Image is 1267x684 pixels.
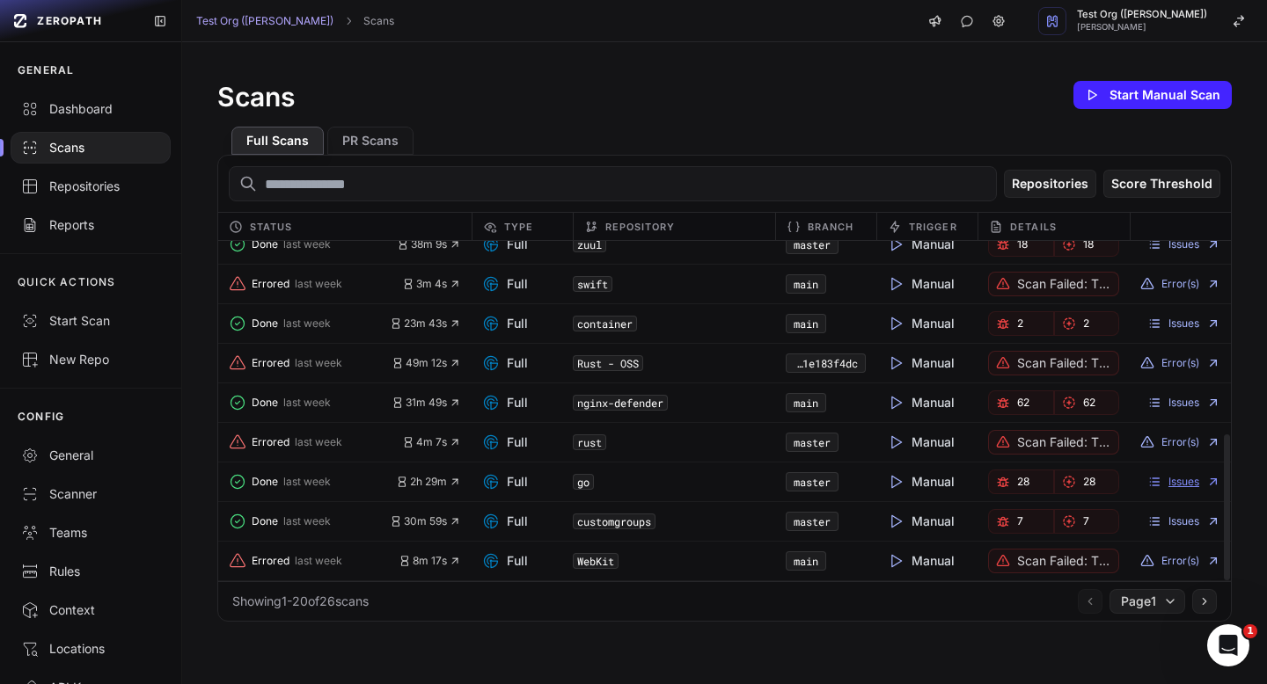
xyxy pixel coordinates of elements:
[794,435,831,449] a: master
[605,216,676,237] span: Repository
[887,473,955,491] span: Manual
[988,311,1053,336] button: 2
[283,514,331,528] span: last week
[283,317,331,331] span: last week
[1004,170,1096,198] button: Repositories
[21,524,160,542] div: Teams
[573,395,668,411] code: nginx-defender
[794,317,818,331] a: main
[573,474,594,490] code: go
[229,509,390,534] button: Done last week
[18,63,74,77] p: GENERAL
[988,469,1053,494] a: 28
[988,390,1053,415] a: 62
[37,14,102,28] span: ZEROPATH
[573,553,619,569] code: WebKit
[482,394,528,411] span: Full
[252,396,278,410] span: Done
[252,554,289,568] span: Errored
[786,353,866,373] button: 0f7ff8e3-b4e9-4c55-b97d-e381e183f4dc
[887,354,955,372] span: Manual
[396,475,461,489] button: 2h 29m
[252,475,278,489] span: Done
[1054,509,1119,534] button: 7
[18,410,64,424] p: CONFIG
[392,356,461,370] button: 49m 12s
[988,272,1119,296] button: Scan failed: The repository is too large for your paid plan. Contact support.
[21,601,160,619] div: Context
[1073,81,1232,109] button: Start Manual Scan
[250,216,293,237] span: Status
[21,216,160,234] div: Reports
[1121,593,1156,610] span: Page 1
[21,640,160,658] div: Locations
[295,435,342,449] span: last week
[397,237,461,251] button: 38m 9s
[482,275,528,293] span: Full
[573,434,606,450] code: rust
[1147,396,1220,410] a: Issues
[573,513,655,529] code: customgroups
[1147,237,1220,251] a: Issues
[21,178,160,195] div: Repositories
[504,216,533,237] span: Type
[21,485,160,503] div: Scanner
[482,315,528,332] span: Full
[18,275,116,289] p: QUICK ACTIONS
[482,354,528,372] span: Full
[229,311,390,336] button: Done last week
[887,315,955,332] span: Manual
[1017,237,1028,251] span: 18
[390,317,461,331] span: 23m 43s
[1017,433,1111,451] p: Scan failed: The repository is too large for your paid plan. Contact support.
[1147,514,1220,528] a: Issues
[1077,10,1207,19] span: Test Org ([PERSON_NAME])
[482,513,528,530] span: Full
[1017,275,1111,293] p: Scan failed: The repository is too large for your paid plan. Contact support.
[402,277,461,291] button: 3m 4s
[1017,475,1029,489] span: 28
[402,435,461,449] button: 4m 7s
[1054,469,1119,494] a: 28
[229,469,396,494] button: Done last week
[1054,232,1119,257] button: 18
[399,554,461,568] button: 8m 17s
[1017,396,1029,410] span: 62
[887,552,955,570] span: Manual
[229,390,392,415] button: Done last week
[252,277,289,291] span: Errored
[252,237,278,251] span: Done
[909,216,957,237] span: Trigger
[217,81,295,113] h1: Scans
[482,236,528,253] span: Full
[1017,354,1111,372] p: Scan failed: The repository is too large for your paid plan. Contact support.
[887,433,955,451] span: Manual
[887,394,955,411] span: Manual
[482,433,528,451] span: Full
[1140,277,1220,291] button: Error(s)
[1207,624,1249,666] iframe: Intercom live chat
[808,216,854,237] span: Branch
[988,549,1119,573] button: Scan failed: The repository is too large for your paid plan. Contact support.
[283,396,331,410] span: last week
[1147,317,1220,331] a: Issues
[794,396,818,410] a: main
[231,127,324,155] button: Full Scans
[1054,311,1119,336] button: 2
[482,473,528,491] span: Full
[887,513,955,530] span: Manual
[363,14,394,28] a: Scans
[283,475,331,489] span: last week
[1140,554,1220,568] button: Error(s)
